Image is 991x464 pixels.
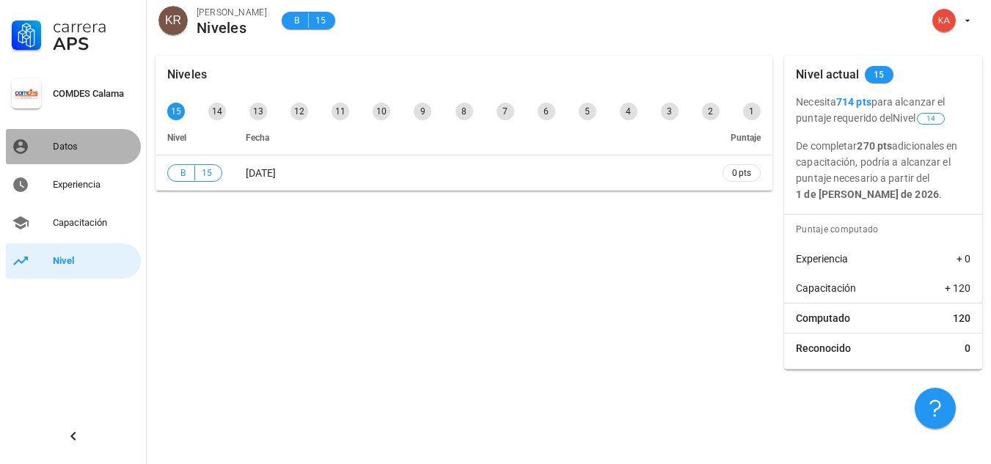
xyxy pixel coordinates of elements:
[965,341,970,356] span: 0
[836,96,871,108] b: 714 pts
[796,138,970,202] p: De completar adicionales en capacitación, podría a alcanzar el puntaje necesario a partir del .
[156,120,234,155] th: Nivel
[857,140,892,152] b: 270 pts
[497,103,514,120] div: 7
[246,133,269,143] span: Fecha
[743,103,761,120] div: 1
[197,20,267,36] div: Niveles
[6,129,141,164] a: Datos
[53,179,135,191] div: Experiencia
[932,9,956,32] div: avatar
[796,311,850,325] span: Computado
[456,103,473,120] div: 8
[731,133,761,143] span: Puntaje
[796,94,970,126] p: Necesita para alcanzar el puntaje requerido del
[414,103,431,120] div: 9
[732,166,751,180] span: 0 pts
[796,281,856,295] span: Capacitación
[711,120,772,155] th: Puntaje
[165,6,181,35] span: KR
[661,103,679,120] div: 3
[796,341,851,356] span: Reconocido
[6,167,141,202] a: Experiencia
[208,103,226,120] div: 14
[53,35,135,53] div: APS
[790,215,982,244] div: Puntaje computado
[620,103,637,120] div: 4
[234,120,711,155] th: Fecha
[246,167,276,179] span: [DATE]
[290,13,302,28] span: B
[53,18,135,35] div: Carrera
[796,251,848,266] span: Experiencia
[953,311,970,325] span: 120
[158,6,188,35] div: avatar
[945,281,970,295] span: + 120
[893,112,946,124] span: Nivel
[53,217,135,229] div: Capacitación
[579,103,596,120] div: 5
[6,243,141,279] a: Nivel
[796,56,859,94] div: Nivel actual
[53,88,135,100] div: COMDES Calama
[167,133,186,143] span: Nivel
[177,166,189,180] span: B
[167,56,207,94] div: Niveles
[315,13,326,28] span: 15
[332,103,349,120] div: 11
[373,103,390,120] div: 10
[167,103,185,120] div: 15
[874,66,885,84] span: 15
[926,114,935,124] span: 14
[201,166,213,180] span: 15
[796,188,939,200] b: 1 de [PERSON_NAME] de 2026
[53,255,135,267] div: Nivel
[957,251,970,266] span: + 0
[249,103,267,120] div: 13
[702,103,720,120] div: 2
[538,103,555,120] div: 6
[290,103,308,120] div: 12
[53,141,135,152] div: Datos
[197,5,267,20] div: [PERSON_NAME]
[6,205,141,240] a: Capacitación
